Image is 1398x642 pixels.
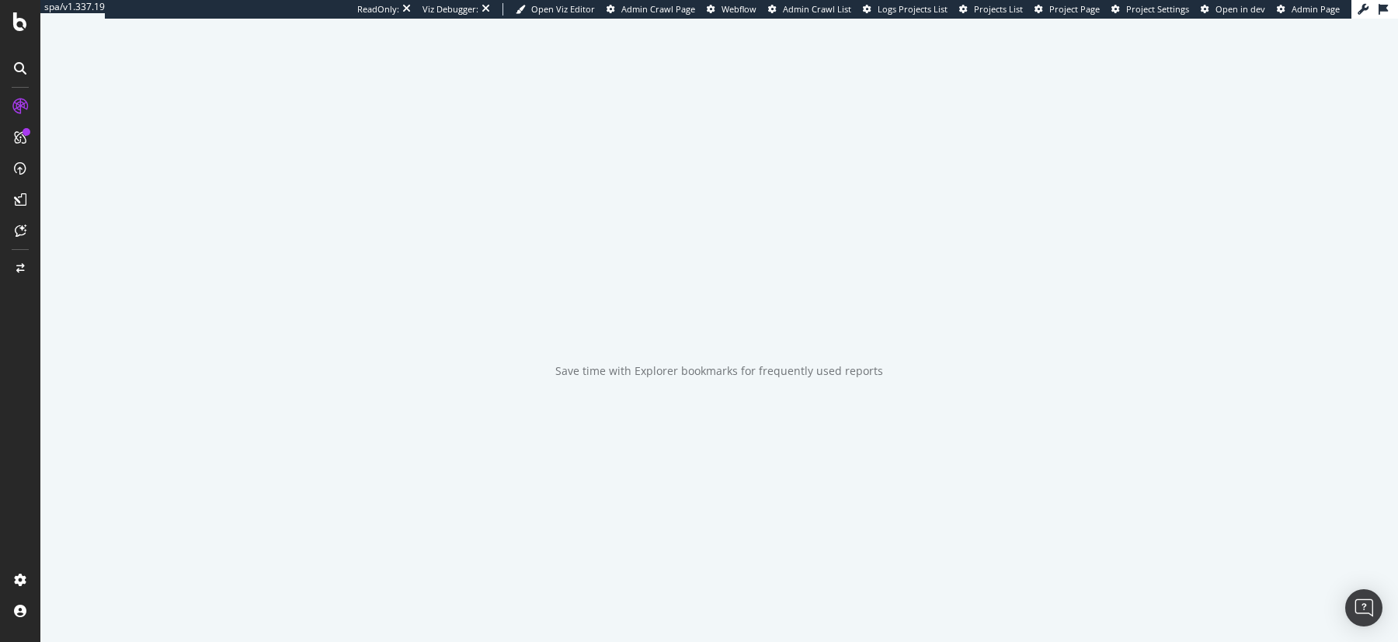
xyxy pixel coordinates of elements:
a: Admin Page [1277,3,1340,16]
a: Open Viz Editor [516,3,595,16]
span: Admin Page [1292,3,1340,15]
a: Admin Crawl Page [607,3,695,16]
div: Open Intercom Messenger [1345,589,1382,626]
div: animation [663,283,775,338]
span: Project Page [1049,3,1100,15]
a: Webflow [707,3,756,16]
span: Logs Projects List [878,3,948,15]
div: Viz Debugger: [423,3,478,16]
span: Webflow [722,3,756,15]
span: Admin Crawl Page [621,3,695,15]
div: ReadOnly: [357,3,399,16]
span: Project Settings [1126,3,1189,15]
span: Admin Crawl List [783,3,851,15]
a: Project Page [1035,3,1100,16]
span: Open in dev [1215,3,1265,15]
div: Save time with Explorer bookmarks for frequently used reports [555,363,883,379]
a: Project Settings [1111,3,1189,16]
span: Projects List [974,3,1023,15]
a: Open in dev [1201,3,1265,16]
a: Projects List [959,3,1023,16]
a: Admin Crawl List [768,3,851,16]
a: Logs Projects List [863,3,948,16]
span: Open Viz Editor [531,3,595,15]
